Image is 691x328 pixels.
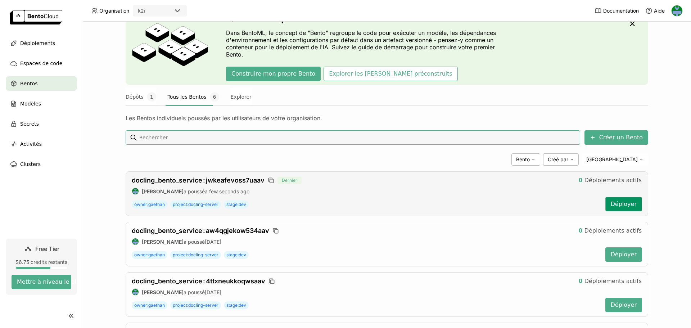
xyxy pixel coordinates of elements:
a: Modèles [6,96,77,111]
a: Espaces de code [6,56,77,71]
span: Documentation [603,8,639,14]
span: Organisation [99,8,129,14]
div: k2i [138,7,145,14]
input: Selected k2i. [146,8,147,15]
div: a poussé [132,188,600,195]
button: Tous les Bentos [168,88,219,106]
a: Bentos [6,76,77,91]
img: cover onboarding [131,23,209,70]
span: stage:dev [224,301,249,309]
span: : [203,227,205,234]
p: Dans BentoML, le concept de "Bento" regroupe le code pour exécuter un modèle, les dépendances d'e... [226,29,510,58]
img: Gaethan Legrand [132,289,139,295]
span: docling_bento_service jwkeafevoss7uaav [132,176,265,184]
span: 6 [210,92,219,102]
button: 0Déploiements actifs [573,224,647,238]
span: a few seconds ago [205,188,249,194]
span: Modèles [20,99,41,108]
strong: [PERSON_NAME] [142,188,184,194]
span: stage:dev [224,201,249,208]
span: docling_bento_service aw4qgjekow534aav [132,227,269,234]
a: docling_bento_service:4ttxneukkoqwsaav [132,277,265,285]
span: owner:gaethan [132,251,167,259]
button: Explorer [231,88,252,106]
span: [DATE] [205,239,221,245]
button: Mettre à niveau le plan [12,275,71,289]
span: Déploiements actifs [584,227,642,234]
strong: 0 [578,227,582,234]
a: Déploiements [6,36,77,50]
span: Bento [516,156,530,163]
span: Clusters [20,160,41,169]
h3: Qu'est-ce qu'un Bento ? [226,12,510,23]
span: Espaces de code [20,59,62,68]
span: Secrets [20,120,39,128]
span: stage:dev [224,251,249,259]
div: a poussé [132,288,600,296]
span: docling_bento_service 4ttxneukkoqwsaav [132,277,265,285]
span: Dernier [277,177,302,184]
button: Explorer les [PERSON_NAME] préconstruits [324,67,458,81]
span: Déploiements actifs [584,177,642,184]
a: Free Tier$6.75 crédits restantsMettre à niveau le plan [6,239,77,295]
span: owner:gaethan [132,301,167,309]
img: Gaethan Legrand [132,188,139,194]
span: : [203,176,205,184]
span: Déploiements actifs [584,278,642,285]
span: project:docling-server [170,301,221,309]
button: 0Déploiements actifs [573,274,647,288]
div: Aide [645,7,665,14]
strong: 0 [578,177,582,184]
img: Gaethan Legrand [672,5,682,16]
span: : [203,277,205,285]
div: Bento [511,153,540,166]
button: Déployer [605,298,642,312]
a: Secrets [6,117,77,131]
a: Activités [6,137,77,151]
div: Les Bentos individuels poussés par les utilisateurs de votre organisation. [126,114,648,122]
div: a poussé [132,238,600,245]
strong: [PERSON_NAME] [142,239,184,245]
button: Dépôts [126,88,156,106]
span: Free Tier [35,245,59,252]
a: docling_bento_service:jwkeafevoss7uaav [132,176,265,184]
button: Créer un Bento [584,130,648,145]
span: [DATE] [205,289,221,295]
a: Documentation [595,7,639,14]
strong: 0 [578,278,582,285]
span: Créé par [548,156,568,163]
span: [GEOGRAPHIC_DATA] [586,156,638,163]
span: Déploiements [20,39,55,48]
span: Bentos [20,79,37,88]
div: Créé par [543,153,579,166]
div: $6.75 crédits restants [12,259,71,265]
button: Construire mon propre Bento [226,67,321,81]
button: 0Déploiements actifs [573,173,647,188]
button: Déployer [605,197,642,211]
button: Déployer [605,247,642,262]
span: project:docling-server [170,201,221,208]
img: logo [10,10,62,24]
input: Rechercher [139,132,577,143]
span: Activités [20,140,42,148]
span: 1 [147,92,156,102]
span: owner:gaethan [132,201,167,208]
span: Aide [654,8,665,14]
div: [GEOGRAPHIC_DATA] [582,153,648,166]
img: Gaethan Legrand [132,238,139,245]
strong: [PERSON_NAME] [142,289,184,295]
a: Clusters [6,157,77,171]
a: docling_bento_service:aw4qgjekow534aav [132,227,269,235]
span: project:docling-server [170,251,221,259]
